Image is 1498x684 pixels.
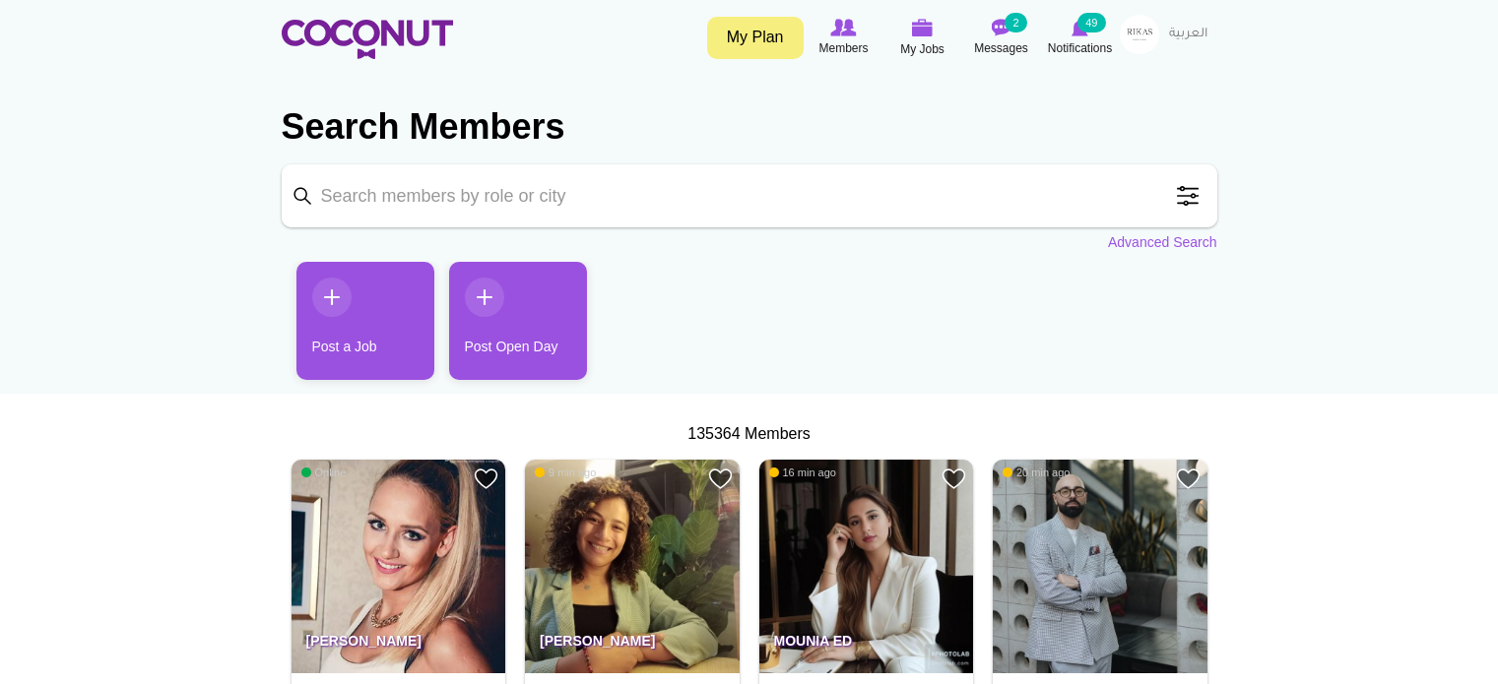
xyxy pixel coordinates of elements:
img: Notifications [1072,19,1088,36]
a: Messages Messages 2 [962,15,1041,60]
span: Messages [974,38,1028,58]
span: 20 min ago [1003,466,1070,479]
p: [PERSON_NAME] [525,618,740,673]
a: Add to Favourites [942,466,966,491]
a: Post a Job [296,262,434,380]
a: العربية [1159,15,1217,54]
li: 1 / 2 [282,262,420,395]
a: Add to Favourites [1176,466,1201,491]
img: Browse Members [830,19,856,36]
input: Search members by role or city [282,164,1217,227]
div: 135364 Members [282,423,1217,446]
span: 16 min ago [769,466,836,479]
img: Home [282,20,453,59]
span: Members [818,38,868,58]
a: My Jobs My Jobs [883,15,962,61]
p: Mounia Ed [759,618,974,673]
span: 9 min ago [535,466,596,479]
a: Add to Favourites [474,466,498,491]
small: 2 [1005,13,1026,32]
li: 2 / 2 [434,262,572,395]
a: Notifications Notifications 49 [1041,15,1120,60]
a: My Plan [707,17,804,59]
img: My Jobs [912,19,934,36]
small: 49 [1077,13,1105,32]
span: Online [301,466,347,479]
h2: Search Members [282,103,1217,151]
a: Add to Favourites [708,466,733,491]
p: [PERSON_NAME] [292,618,506,673]
span: Notifications [1048,38,1112,58]
a: Advanced Search [1108,232,1217,252]
a: Browse Members Members [805,15,883,60]
span: My Jobs [900,39,944,59]
img: Messages [992,19,1011,36]
a: Post Open Day [449,262,587,380]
